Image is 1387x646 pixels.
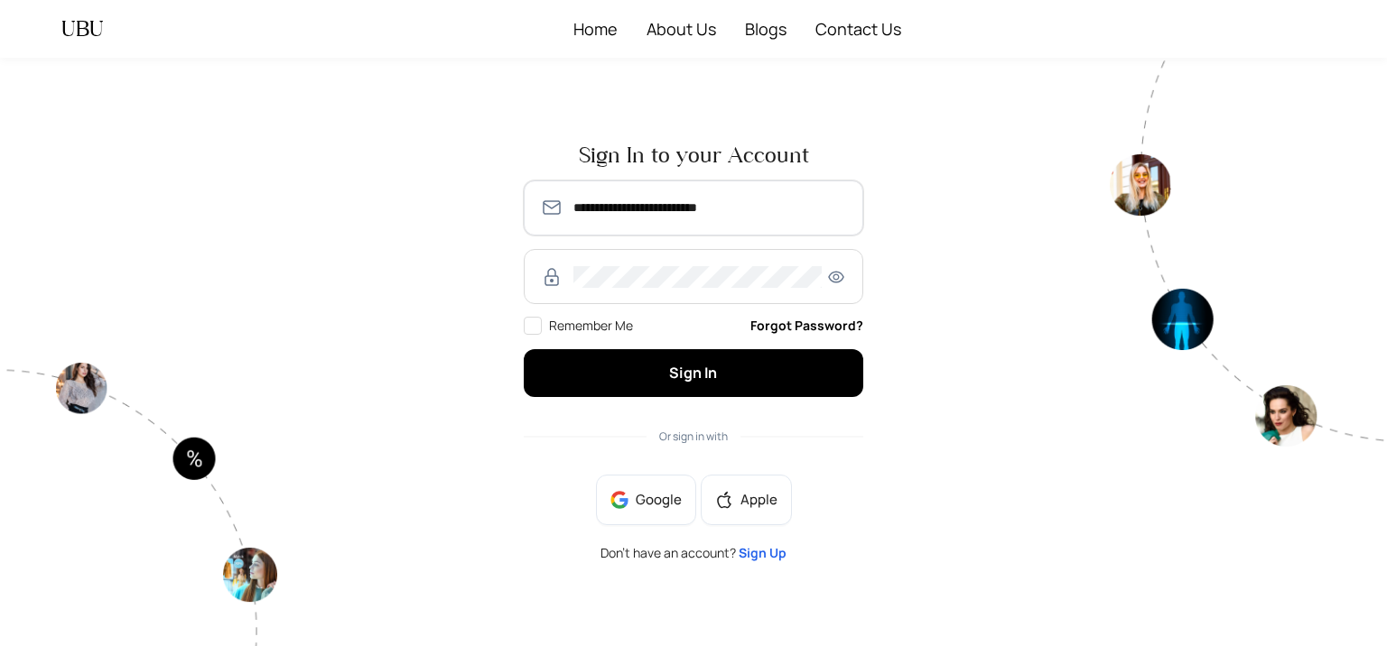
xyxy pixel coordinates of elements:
[596,475,696,525] button: Google
[524,144,863,166] span: Sign In to your Account
[740,490,777,510] span: Apple
[739,544,787,561] a: Sign Up
[669,363,717,383] span: Sign In
[636,490,682,510] span: Google
[524,349,863,397] button: Sign In
[1110,58,1387,447] img: authpagecirlce2-Tt0rwQ38.png
[701,475,792,525] button: appleApple
[750,316,863,336] a: Forgot Password?
[541,266,563,288] img: RzWbU6KsXbv8M5bTtlu7p38kHlzSfb4MlcTUAAAAASUVORK5CYII=
[549,317,633,334] span: Remember Me
[610,491,628,509] img: google-BnAmSPDJ.png
[600,547,787,559] span: Don’t have an account?
[659,429,728,444] span: Or sign in with
[825,269,847,285] span: eye
[715,491,733,509] span: apple
[541,197,563,218] img: SmmOVPU3il4LzjOz1YszJ8A9TzvK+6qU9RAAAAAElFTkSuQmCC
